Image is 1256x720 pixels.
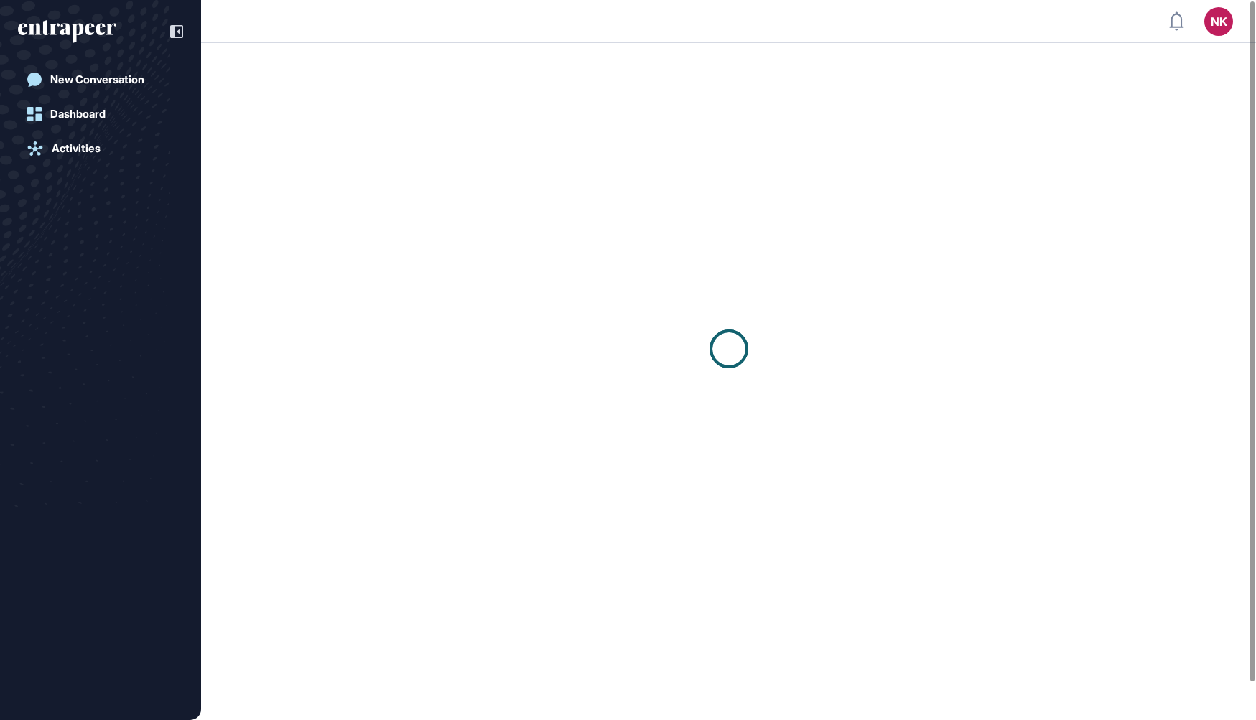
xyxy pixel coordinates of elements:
[18,100,183,128] a: Dashboard
[50,73,144,86] div: New Conversation
[18,20,116,43] div: entrapeer-logo
[1204,7,1233,36] button: NK
[52,142,101,155] div: Activities
[50,108,106,121] div: Dashboard
[18,134,183,163] a: Activities
[18,65,183,94] a: New Conversation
